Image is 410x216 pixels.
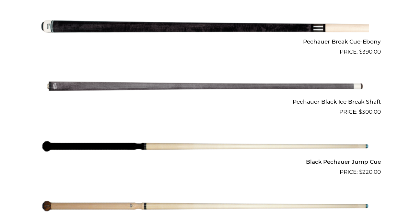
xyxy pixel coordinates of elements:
a: Pechauer Black Ice Break Shaft $300.00 [29,59,381,116]
bdi: 300.00 [359,108,381,115]
h2: Pechauer Black Ice Break Shaft [29,95,381,108]
bdi: 220.00 [359,168,381,175]
span: $ [359,108,362,115]
h2: Pechauer Break Cue-Ebony [29,36,381,48]
img: Pechauer Black Ice Break Shaft [41,59,369,113]
span: $ [359,168,362,175]
img: Black Pechauer Jump Cue [41,119,369,173]
span: $ [359,48,362,55]
bdi: 390.00 [359,48,381,55]
a: Black Pechauer Jump Cue $220.00 [29,119,381,176]
h2: Black Pechauer Jump Cue [29,156,381,168]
